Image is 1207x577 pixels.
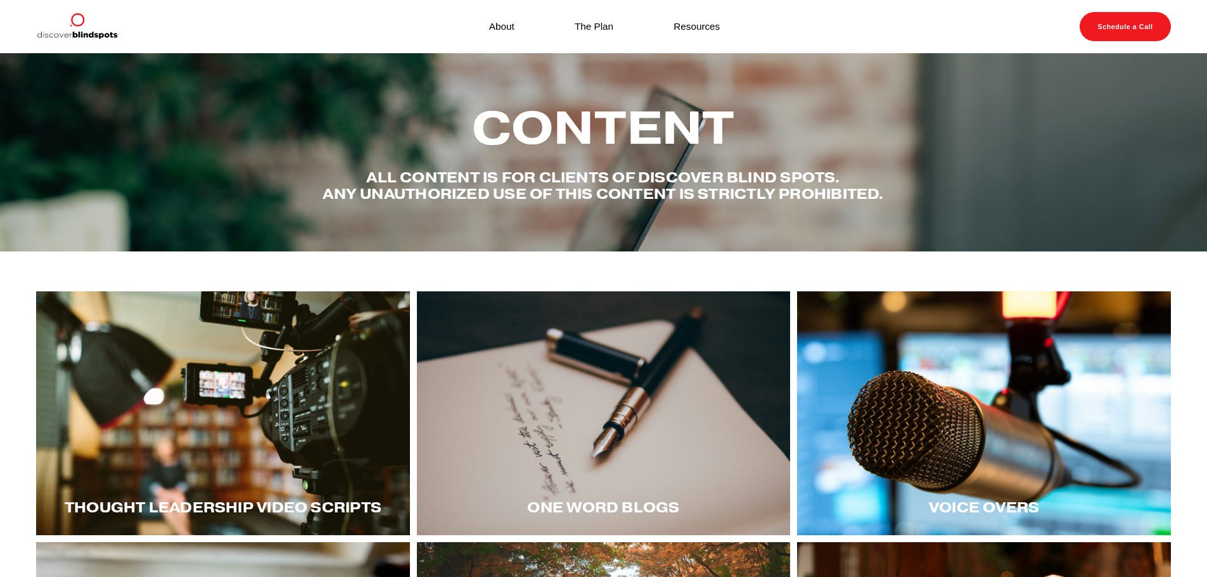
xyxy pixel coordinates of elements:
[1080,12,1171,41] a: Schedule a Call
[575,18,613,35] a: The Plan
[65,498,381,516] span: Thought LEadership Video Scripts
[527,498,679,516] span: One word blogs
[36,12,117,41] img: Discover Blind Spots
[929,498,1039,516] span: Voice Overs
[489,18,514,35] a: About
[674,18,720,35] a: Resources
[322,103,886,153] h2: Content
[322,169,886,202] h4: All content is for Clients of Discover Blind spots. Any unauthorized use of this content is stric...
